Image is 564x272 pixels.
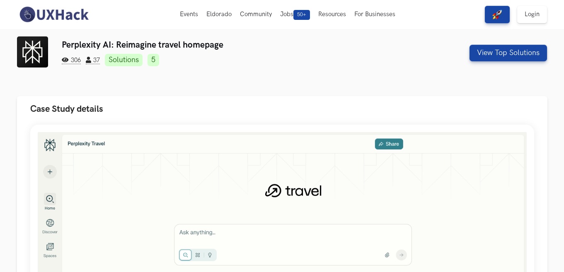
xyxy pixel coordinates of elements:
[30,104,103,115] span: Case Study details
[17,36,48,67] img: Perplexity AI logo
[517,6,547,23] a: Login
[105,54,143,66] a: Solutions
[293,10,310,20] span: 50+
[86,57,100,64] span: 37
[17,6,91,23] img: UXHack-logo.png
[492,10,502,19] img: rocket
[17,96,547,122] button: Case Study details
[62,57,81,64] span: 306
[470,45,547,61] button: View Top Solutions
[62,40,413,50] h3: Perplexity AI: Reimagine travel homepage
[148,54,159,66] a: 5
